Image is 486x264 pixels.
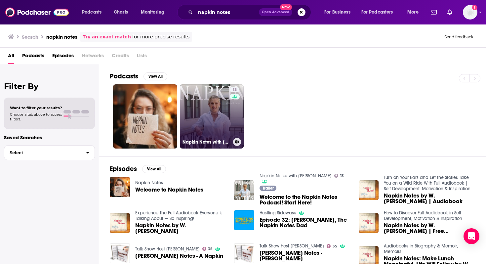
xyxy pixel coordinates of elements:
[110,243,130,263] img: Ransom Notes - A Napkin
[260,194,351,205] a: Welcome to the Napkin Notes Podcast! Start Here!
[10,112,62,121] span: Choose a tab above to access filters.
[280,4,292,10] span: New
[428,7,439,18] a: Show notifications dropdown
[260,217,351,228] a: Episode 32: Garth Callaghan, The Napkin Notes Dad
[22,50,44,64] a: Podcasts
[384,193,475,204] span: Napkin Notes by W. [PERSON_NAME] | Audiobook
[340,174,344,177] span: 13
[22,34,38,40] h3: Search
[320,7,359,18] button: open menu
[141,8,164,17] span: Monitoring
[135,210,223,221] a: Experience The Full Audiobook Everyone Is Talking About — So Inspiring!
[110,177,130,197] img: Welcome to Napkin Notes
[333,245,337,248] span: 35
[83,33,131,41] a: Try an exact match
[359,213,379,233] img: Napkin Notes by W. Garth Callaghan | Free Audiobook
[260,217,351,228] span: Episode 32: [PERSON_NAME], The Napkin Notes Dad
[4,134,95,141] p: Saved Searches
[260,173,332,179] a: Napkin Notes with Elizabeth Evans
[4,151,81,155] span: Select
[142,165,166,173] button: View All
[114,8,128,17] span: Charts
[463,5,477,20] img: User Profile
[135,223,226,234] a: Napkin Notes by W. Garth Callaghan
[46,34,77,40] h3: napkin notes
[234,180,254,200] img: Welcome to the Napkin Notes Podcast! Start Here!
[77,7,110,18] button: open menu
[135,246,200,252] a: Talk Show Host Frank MacKay
[180,84,244,149] a: 13Napkin Notes with [PERSON_NAME]
[135,223,226,234] span: Napkin Notes by W. [PERSON_NAME]
[359,180,379,200] img: Napkin Notes by W. Garth Callaghan | Audiobook
[463,5,477,20] span: Logged in as christina_epic
[110,213,130,233] img: Napkin Notes by W. Garth Callaghan
[384,243,458,254] a: Audiobooks in Biography & Memoir, Memoirs
[234,210,254,230] img: Episode 32: Garth Callaghan, The Napkin Notes Dad
[260,210,296,216] a: Hustling Sideways
[136,7,173,18] button: open menu
[357,7,403,18] button: open menu
[361,8,393,17] span: For Podcasters
[183,5,317,20] div: Search podcasts, credits, & more...
[262,11,289,14] span: Open Advanced
[110,165,166,173] a: EpisodesView All
[137,50,147,64] span: Lists
[230,87,239,92] a: 13
[384,175,470,192] a: Turn on Your Ears and Let the Stories Take You on a Wild Ride With Full Audiobook | Self Developm...
[384,193,475,204] a: Napkin Notes by W. Garth Callaghan | Audiobook
[132,33,189,41] span: for more precise results
[234,243,254,263] img: Ransom Notes - Folded Napkin
[384,210,462,221] a: How to Discover Full Audiobook in Self Development, Motivation & Inspiration
[442,34,475,40] button: Send feedback
[110,165,137,173] h2: Episodes
[327,244,337,248] a: 35
[472,5,477,10] svg: Add a profile image
[110,72,138,80] h2: Podcasts
[384,223,475,234] a: Napkin Notes by W. Garth Callaghan | Free Audiobook
[260,250,351,261] a: Ransom Notes - Folded Napkin
[334,174,344,178] a: 13
[10,106,62,110] span: Want to filter your results?
[109,7,132,18] a: Charts
[202,247,213,251] a: 35
[232,87,237,93] span: 13
[259,8,292,16] button: Open AdvancedNew
[82,50,104,64] span: Networks
[208,247,213,250] span: 35
[8,50,14,64] span: All
[407,8,419,17] span: More
[260,250,351,261] span: [PERSON_NAME] Notes - [PERSON_NAME]
[263,186,274,190] span: Trailer
[82,8,101,17] span: Podcasts
[5,6,69,19] img: Podchaser - Follow, Share and Rate Podcasts
[112,50,129,64] span: Credits
[4,145,95,160] button: Select
[384,223,475,234] span: Napkin Notes by W. [PERSON_NAME] | Free Audiobook
[445,7,455,18] a: Show notifications dropdown
[463,5,477,20] button: Show profile menu
[135,253,223,259] a: Ransom Notes - A Napkin
[4,81,95,91] h2: Filter By
[110,72,167,80] a: PodcastsView All
[135,187,203,193] a: Welcome to Napkin Notes
[143,72,167,80] button: View All
[52,50,74,64] a: Episodes
[182,139,230,145] h3: Napkin Notes with [PERSON_NAME]
[260,243,324,249] a: Talk Show Host Frank MacKay
[324,8,350,17] span: For Business
[135,180,163,186] a: Napkin Notes
[464,228,479,244] div: Open Intercom Messenger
